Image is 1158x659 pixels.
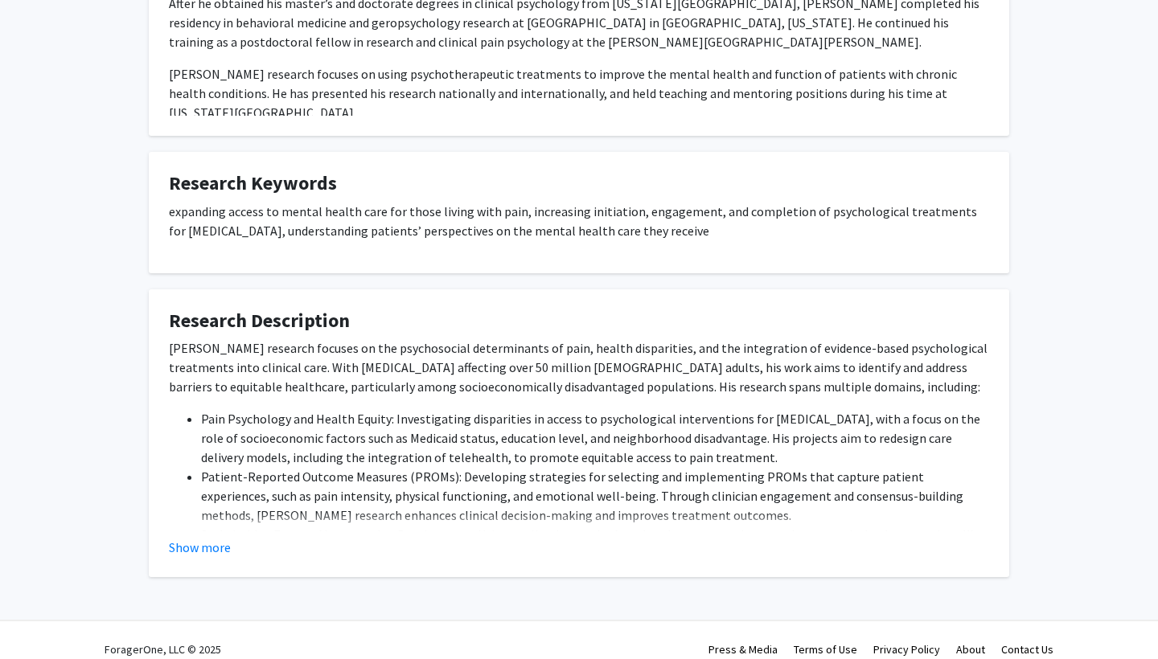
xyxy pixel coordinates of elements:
h4: Research Keywords [169,172,989,195]
li: Pain Psychology and Health Equity: Investigating disparities in access to psychological intervent... [201,409,989,467]
a: Privacy Policy [873,642,940,657]
h4: Research Description [169,309,989,333]
p: [PERSON_NAME] research focuses on using psychotherapeutic treatments to improve the mental health... [169,64,989,122]
iframe: Chat [12,587,68,647]
a: Terms of Use [794,642,857,657]
button: Show more [169,538,231,557]
li: Stakeholder-Engaged Intervention Development: Using qualitative methods and patient-centered appr... [201,525,989,583]
a: Contact Us [1001,642,1053,657]
a: About [956,642,985,657]
p: [PERSON_NAME] research focuses on the psychosocial determinants of pain, health disparities, and ... [169,338,989,396]
p: expanding access to mental health care for those living with pain, increasing initiation, engagem... [169,202,989,240]
li: Patient-Reported Outcome Measures (PROMs): Developing strategies for selecting and implementing P... [201,467,989,525]
a: Press & Media [708,642,778,657]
